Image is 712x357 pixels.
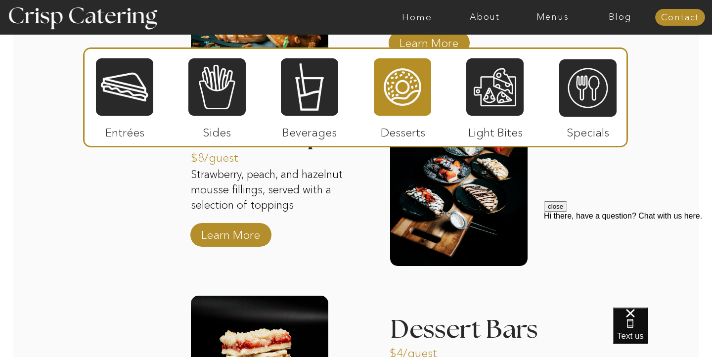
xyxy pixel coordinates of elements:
a: Menus [519,12,586,22]
a: $8/guest [191,141,257,170]
iframe: podium webchat widget bubble [613,308,712,357]
a: Blog [586,12,654,22]
iframe: podium webchat widget prompt [544,201,712,320]
a: Contact [655,13,705,23]
a: Learn More [198,218,264,247]
p: Strawberry, peach, and hazelnut mousse fillings, served with a selection of toppings [191,167,353,215]
p: Beverages [276,116,342,144]
a: Home [383,12,451,22]
a: Learn More [396,26,462,55]
a: About [451,12,519,22]
p: Desserts [370,116,436,144]
p: Sides [184,116,250,144]
p: Light Bites [462,116,528,144]
p: Entrées [92,116,158,144]
p: Specials [555,116,621,144]
h3: Dessert Bars [390,317,539,329]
